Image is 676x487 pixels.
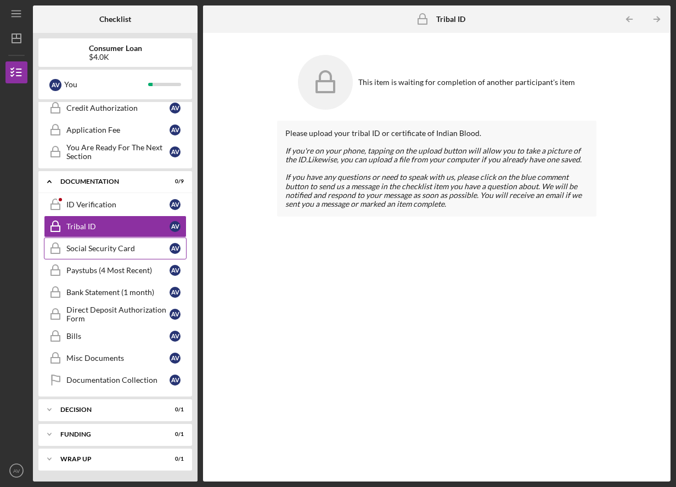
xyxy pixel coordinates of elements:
div: Application Fee [66,126,170,134]
div: Paystubs (4 Most Recent) [66,266,170,275]
div: A V [170,103,181,114]
a: Credit AuthorizationAV [44,97,187,119]
div: 0 / 1 [164,456,184,462]
div: Wrap up [60,456,156,462]
a: Documentation CollectionAV [44,369,187,391]
div: A V [49,79,61,91]
div: ID Verification [66,200,170,209]
div: You Are Ready For The Next Section [66,143,170,161]
div: Bank Statement (1 month) [66,288,170,297]
div: Decision [60,406,156,413]
div: Documentation Collection [66,376,170,384]
a: Social Security CardAV [44,237,187,259]
a: Misc DocumentsAV [44,347,187,369]
div: A V [170,265,181,276]
a: Bank Statement (1 month)AV [44,281,187,303]
div: A V [170,199,181,210]
a: Direct Deposit Authorization FormAV [44,303,187,325]
button: AV [5,460,27,482]
div: A V [170,353,181,364]
em: If you're on your phone, tapping on the upload button will allow you to take a picture of the ID. [285,146,581,164]
a: You Are Ready For The Next SectionAV [44,141,187,163]
div: A V [170,124,181,135]
div: Misc Documents [66,354,170,363]
text: AV [13,468,20,474]
b: Checklist [99,15,131,24]
div: 0 / 1 [164,431,184,438]
div: A V [170,287,181,298]
div: A V [170,243,181,254]
div: Please upload your tribal ID or certificate of Indian Blood. [285,129,588,138]
div: A V [170,146,181,157]
b: Tribal ID [436,15,465,24]
a: BillsAV [44,325,187,347]
div: 0 / 1 [164,406,184,413]
div: Bills [66,332,170,341]
div: $4.0K [89,53,142,61]
div: A V [170,331,181,342]
div: A V [170,375,181,386]
div: Credit Authorization [66,104,170,112]
em: If you have any questions or need to speak with us, please click on the blue comment button to se... [285,172,582,208]
a: Paystubs (4 Most Recent)AV [44,259,187,281]
div: Social Security Card [66,244,170,253]
b: Consumer Loan [89,44,142,53]
div: This item is waiting for completion of another participant's item [358,78,575,87]
div: A V [170,309,181,320]
a: Tribal IDAV [44,216,187,237]
div: Direct Deposit Authorization Form [66,305,170,323]
div: You [64,75,148,94]
em: Likewise, you can upload a file from your computer if you already have one saved. [308,155,582,164]
a: Application FeeAV [44,119,187,141]
div: Funding [60,431,156,438]
div: 0 / 9 [164,178,184,185]
a: ID VerificationAV [44,194,187,216]
div: A V [170,221,181,232]
div: Documentation [60,178,156,185]
div: Tribal ID [66,222,170,231]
